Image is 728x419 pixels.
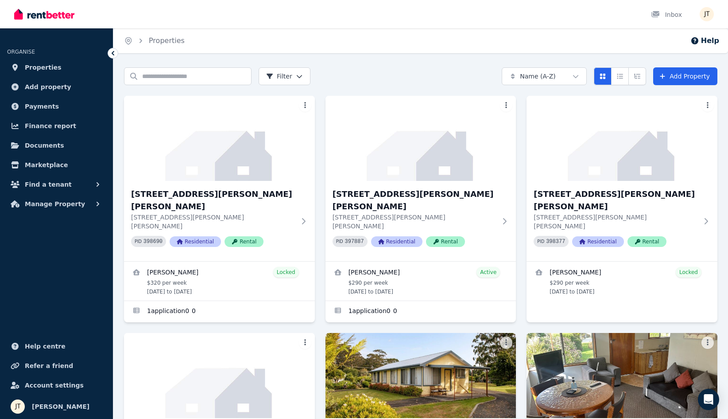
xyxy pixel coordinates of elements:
[124,333,315,418] img: 4/21 Andrew St, Strahan
[698,389,719,410] div: Open Intercom Messenger
[124,262,315,301] a: View details for Mathieu Venezia
[701,337,714,349] button: More options
[627,236,666,247] span: Rental
[527,262,717,301] a: View details for Kineta Tatnell
[325,333,516,418] img: 5/21 Andrew St, Strahan
[7,195,106,213] button: Manage Property
[651,10,682,19] div: Inbox
[520,72,556,81] span: Name (A-Z)
[259,67,310,85] button: Filter
[594,67,646,85] div: View options
[701,99,714,112] button: More options
[7,337,106,355] a: Help centre
[325,262,516,301] a: View details for Alexandre Flaschner
[7,176,106,193] button: Find a tenant
[527,96,717,181] img: 3/21 Andrew St, Strahan
[7,98,106,115] a: Payments
[299,99,311,112] button: More options
[700,7,714,21] img: Jamie Taylor
[325,96,516,261] a: 2/21 Andrew St, Strahan[STREET_ADDRESS][PERSON_NAME][PERSON_NAME][STREET_ADDRESS][PERSON_NAME][PE...
[426,236,465,247] span: Rental
[170,236,221,247] span: Residential
[537,239,544,244] small: PID
[25,360,73,371] span: Refer a friend
[345,239,364,245] code: 397887
[25,160,68,170] span: Marketplace
[325,301,516,322] a: Applications for 2/21 Andrew St, Strahan
[546,239,565,245] code: 398377
[333,188,497,213] h3: [STREET_ADDRESS][PERSON_NAME][PERSON_NAME]
[266,72,292,81] span: Filter
[534,213,698,231] p: [STREET_ADDRESS][PERSON_NAME][PERSON_NAME]
[299,337,311,349] button: More options
[628,67,646,85] button: Expanded list view
[25,121,76,131] span: Finance report
[25,341,66,352] span: Help centre
[25,199,85,209] span: Manage Property
[7,78,106,96] a: Add property
[124,96,315,261] a: 1/21 Andrew St, Strahan[STREET_ADDRESS][PERSON_NAME][PERSON_NAME][STREET_ADDRESS][PERSON_NAME][PE...
[333,213,497,231] p: [STREET_ADDRESS][PERSON_NAME][PERSON_NAME]
[572,236,623,247] span: Residential
[336,239,343,244] small: PID
[7,156,106,174] a: Marketplace
[7,137,106,154] a: Documents
[527,333,717,418] img: 6/21 Andrew St, Strahan
[371,236,422,247] span: Residential
[7,117,106,135] a: Finance report
[25,101,59,112] span: Payments
[7,376,106,394] a: Account settings
[325,96,516,181] img: 2/21 Andrew St, Strahan
[500,337,512,349] button: More options
[25,140,64,151] span: Documents
[113,28,195,53] nav: Breadcrumb
[124,301,315,322] a: Applications for 1/21 Andrew St, Strahan
[149,36,185,45] a: Properties
[7,59,106,76] a: Properties
[25,179,72,190] span: Find a tenant
[534,188,698,213] h3: [STREET_ADDRESS][PERSON_NAME][PERSON_NAME]
[25,82,71,92] span: Add property
[11,399,25,414] img: Jamie Taylor
[594,67,612,85] button: Card view
[225,236,263,247] span: Rental
[32,401,89,412] span: [PERSON_NAME]
[131,213,295,231] p: [STREET_ADDRESS][PERSON_NAME][PERSON_NAME]
[527,96,717,261] a: 3/21 Andrew St, Strahan[STREET_ADDRESS][PERSON_NAME][PERSON_NAME][STREET_ADDRESS][PERSON_NAME][PE...
[131,188,295,213] h3: [STREET_ADDRESS][PERSON_NAME][PERSON_NAME]
[690,35,719,46] button: Help
[124,96,315,181] img: 1/21 Andrew St, Strahan
[653,67,717,85] a: Add Property
[14,8,74,21] img: RentBetter
[135,239,142,244] small: PID
[143,239,163,245] code: 398690
[25,62,62,73] span: Properties
[25,380,84,391] span: Account settings
[611,67,629,85] button: Compact list view
[7,49,35,55] span: ORGANISE
[502,67,587,85] button: Name (A-Z)
[7,357,106,375] a: Refer a friend
[500,99,512,112] button: More options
